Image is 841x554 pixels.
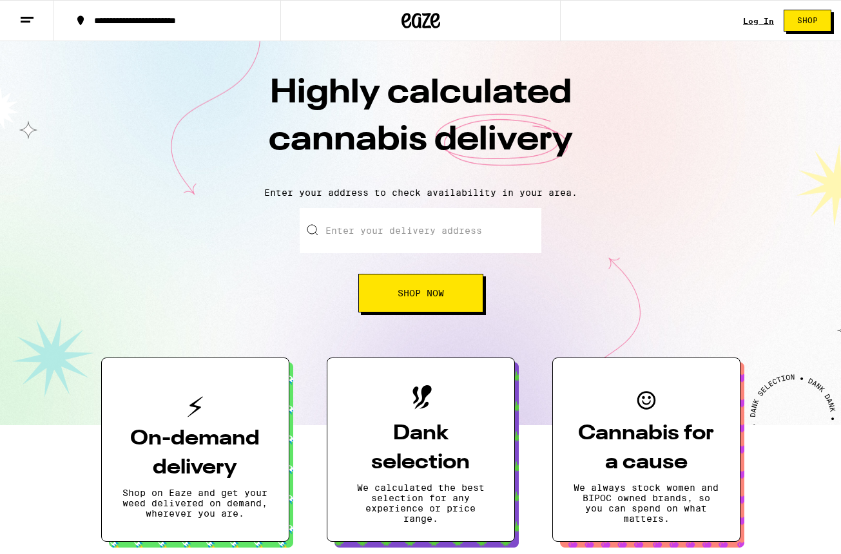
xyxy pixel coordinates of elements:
a: Log In [743,17,774,25]
button: Dank selectionWe calculated the best selection for any experience or price range. [327,358,515,542]
h3: Cannabis for a cause [574,419,719,477]
p: Enter your address to check availability in your area. [13,187,828,198]
p: We calculated the best selection for any experience or price range. [348,482,494,524]
button: On-demand deliveryShop on Eaze and get your weed delivered on demand, wherever you are. [101,358,289,542]
button: Cannabis for a causeWe always stock women and BIPOC owned brands, so you can spend on what matters. [552,358,740,542]
span: Shop [797,17,818,24]
p: We always stock women and BIPOC owned brands, so you can spend on what matters. [574,482,719,524]
button: Shop Now [358,274,483,312]
p: Shop on Eaze and get your weed delivered on demand, wherever you are. [122,488,268,519]
input: Enter your delivery address [300,208,541,253]
h1: Highly calculated cannabis delivery [195,70,646,177]
a: Shop [774,10,841,32]
h3: On-demand delivery [122,425,268,482]
h3: Dank selection [348,419,494,477]
span: Shop Now [398,289,444,298]
button: Shop [784,10,831,32]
